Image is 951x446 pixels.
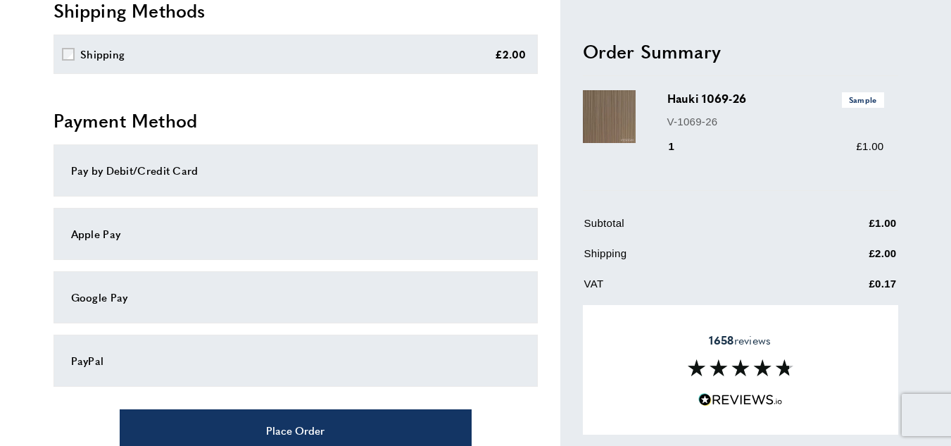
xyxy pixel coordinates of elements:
td: £1.00 [800,215,897,242]
div: Shipping [80,46,125,63]
td: £0.17 [800,275,897,303]
h3: Hauki 1069-26 [667,90,884,107]
h2: Payment Method [53,108,538,133]
div: 1 [667,138,695,155]
td: Shipping [584,245,798,273]
td: £2.00 [800,245,897,273]
td: VAT [584,275,798,303]
strong: 1658 [709,332,733,348]
span: £1.00 [856,140,883,152]
div: Pay by Debit/Credit Card [71,162,520,179]
img: Hauki 1069-26 [583,90,636,143]
h2: Order Summary [583,38,898,63]
span: Sample [842,92,884,107]
p: V-1069-26 [667,113,884,130]
img: Reviews section [688,359,793,376]
div: PayPal [71,352,520,369]
span: reviews [709,333,771,347]
img: Reviews.io 5 stars [698,393,783,407]
div: £2.00 [495,46,527,63]
td: Subtotal [584,215,798,242]
div: Google Pay [71,289,520,306]
div: Apple Pay [71,225,520,242]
